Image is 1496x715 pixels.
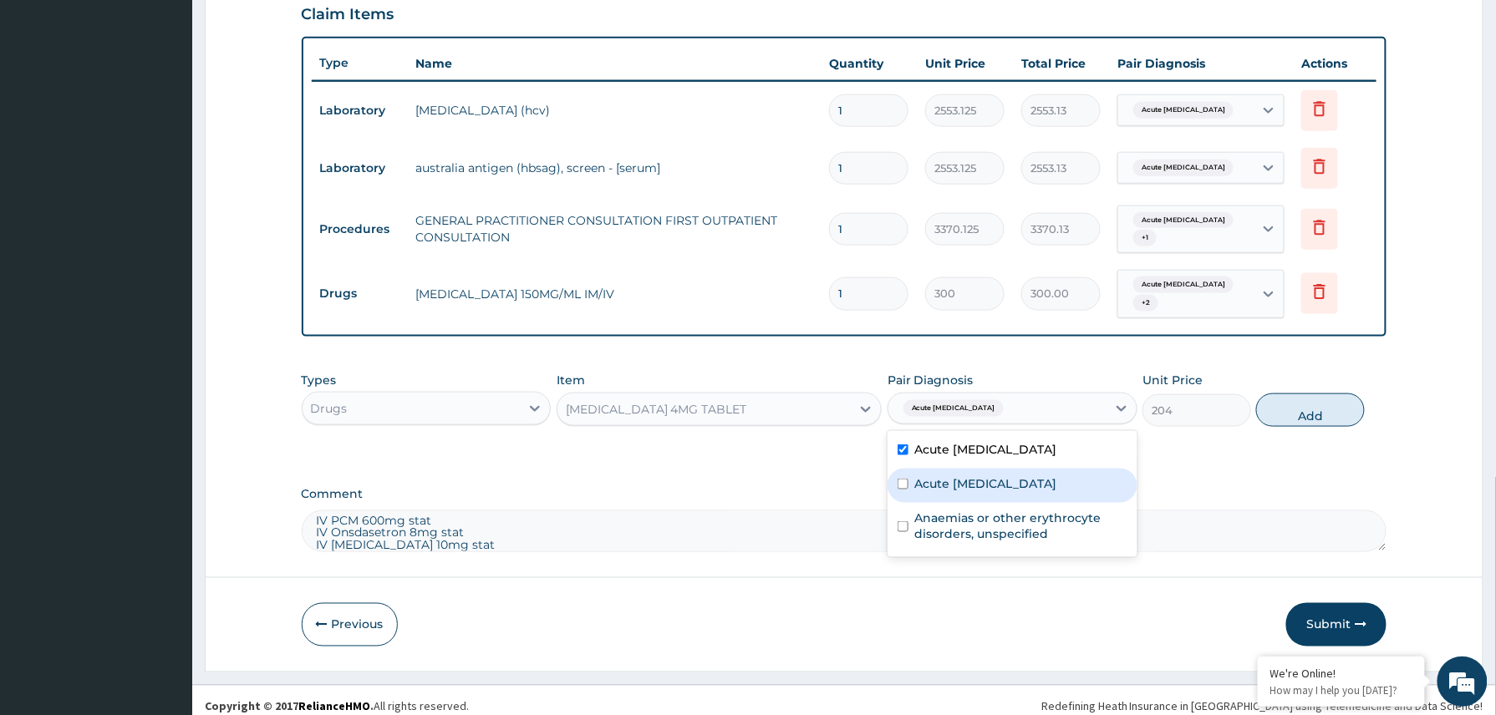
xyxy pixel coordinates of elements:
span: Acute [MEDICAL_DATA] [1133,276,1234,293]
th: Pair Diagnosis [1109,47,1293,80]
th: Unit Price [917,47,1013,80]
label: Pair Diagnosis [888,372,974,388]
button: Add [1256,393,1365,427]
textarea: Type your message and hit 'Enter' [8,456,318,515]
span: Acute [MEDICAL_DATA] [1133,102,1234,119]
th: Quantity [821,47,917,80]
h3: Claim Items [302,6,394,24]
span: Acute [MEDICAL_DATA] [1133,212,1234,229]
td: GENERAL PRACTITIONER CONSULTATION FIRST OUTPATIENT CONSULTATION [408,204,822,254]
label: Types [302,373,337,388]
span: Acute [MEDICAL_DATA] [903,400,1004,417]
div: We're Online! [1270,666,1412,681]
strong: Copyright © 2017 . [205,699,374,714]
label: Anaemias or other erythrocyte disorders, unspecified [915,510,1127,543]
label: Acute [MEDICAL_DATA] [915,475,1057,492]
p: How may I help you today? [1270,683,1412,697]
th: Type [312,48,408,79]
td: [MEDICAL_DATA] (hcv) [408,94,822,127]
a: RelianceHMO [298,699,370,714]
label: Acute [MEDICAL_DATA] [915,441,1057,458]
th: Name [408,47,822,80]
label: Unit Price [1142,372,1203,388]
span: Acute [MEDICAL_DATA] [1133,160,1234,176]
td: Drugs [312,278,408,309]
label: Comment [302,487,1387,501]
div: Drugs [311,400,348,417]
th: Total Price [1013,47,1109,80]
span: + 2 [1133,295,1158,312]
label: Item [557,372,585,388]
td: Laboratory [312,95,408,126]
td: Procedures [312,214,408,245]
img: d_794563401_company_1708531726252_794563401 [31,84,68,125]
button: Submit [1286,603,1387,647]
td: [MEDICAL_DATA] 150MG/ML IM/IV [408,277,822,311]
td: australia antigen (hbsag), screen - [serum] [408,151,822,185]
span: We're online! [97,210,231,379]
th: Actions [1293,47,1376,80]
div: Minimize live chat window [274,8,314,48]
div: [MEDICAL_DATA] 4MG TABLET [566,401,747,418]
span: + 1 [1133,230,1157,246]
div: Redefining Heath Insurance in [GEOGRAPHIC_DATA] using Telemedicine and Data Science! [1041,698,1483,715]
div: Chat with us now [87,94,281,115]
td: Laboratory [312,153,408,184]
button: Previous [302,603,398,647]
